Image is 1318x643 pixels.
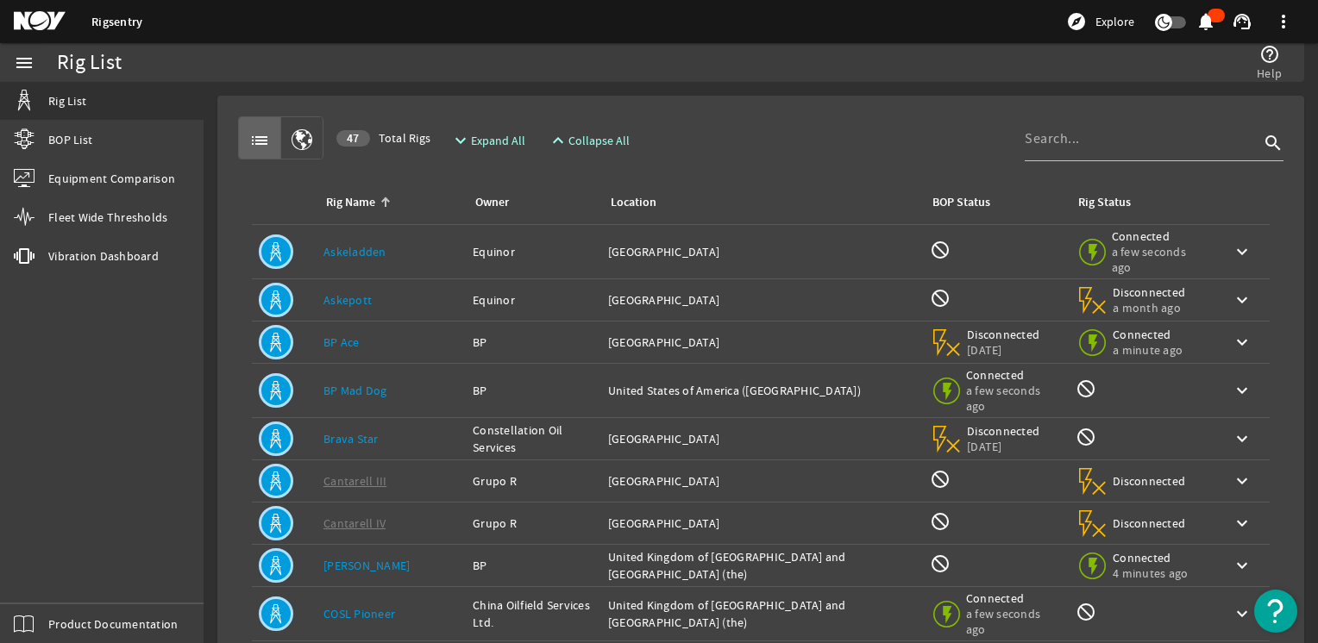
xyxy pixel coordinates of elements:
div: United Kingdom of [GEOGRAPHIC_DATA] and [GEOGRAPHIC_DATA] (the) [608,548,916,583]
a: BP Ace [323,334,360,350]
div: United States of America ([GEOGRAPHIC_DATA]) [608,382,916,399]
i: search [1263,133,1283,153]
div: BP [473,557,594,574]
span: Connected [1113,327,1186,342]
span: a few seconds ago [966,383,1058,414]
span: Disconnected [1113,515,1186,531]
div: Owner [473,193,587,212]
span: Disconnected [1113,284,1186,300]
span: a few seconds ago [966,606,1058,637]
span: 4 minutes ago [1113,565,1188,581]
div: BP [473,382,594,399]
div: BOP Status [932,193,990,212]
div: [GEOGRAPHIC_DATA] [608,515,916,532]
a: BP Mad Dog [323,383,387,398]
mat-icon: BOP Monitoring not available for this rig [930,469,951,490]
div: [GEOGRAPHIC_DATA] [608,472,916,490]
span: Connected [966,367,1058,383]
span: Disconnected [967,423,1040,439]
mat-icon: keyboard_arrow_down [1232,241,1252,262]
div: Equinor [473,291,594,309]
div: [GEOGRAPHIC_DATA] [608,334,916,351]
a: Cantarell III [323,473,386,489]
div: Location [608,193,909,212]
mat-icon: keyboard_arrow_down [1232,428,1252,449]
mat-icon: Rig Monitoring not available for this rig [1076,427,1096,447]
div: China Oilfield Services Ltd. [473,596,594,631]
div: Rig Status [1078,193,1131,212]
span: Connected [1113,550,1188,565]
span: Total Rigs [336,129,430,147]
div: Constellation Oil Services [473,421,594,456]
mat-icon: menu [14,53,35,73]
mat-icon: notifications [1196,11,1216,32]
mat-icon: vibration [14,246,35,266]
div: Rig Name [323,193,452,212]
mat-icon: keyboard_arrow_down [1232,555,1252,576]
div: [GEOGRAPHIC_DATA] [608,243,916,260]
span: BOP List [48,131,92,148]
mat-icon: keyboard_arrow_down [1232,290,1252,310]
span: Vibration Dashboard [48,247,159,265]
span: Explore [1095,13,1134,30]
div: Grupo R [473,472,594,490]
mat-icon: keyboard_arrow_down [1232,380,1252,401]
a: Cantarell IV [323,515,386,531]
span: Product Documentation [48,615,178,633]
mat-icon: BOP Monitoring not available for this rig [930,288,951,309]
mat-icon: expand_more [450,130,464,151]
button: Open Resource Center [1254,590,1297,633]
div: [GEOGRAPHIC_DATA] [608,291,916,309]
mat-icon: BOP Monitoring not available for this rig [930,511,951,532]
div: Rig List [57,54,122,72]
button: Expand All [443,125,532,156]
a: Askeladden [323,244,386,259]
mat-icon: list [249,130,270,151]
div: Location [611,193,656,212]
mat-icon: help_outline [1259,44,1280,65]
mat-icon: expand_less [548,130,562,151]
a: Askepott [323,292,372,308]
input: Search... [1025,128,1259,149]
div: Owner [475,193,509,212]
span: Rig List [48,92,86,109]
mat-icon: Rig Monitoring not available for this rig [1076,378,1096,399]
span: a minute ago [1113,342,1186,358]
div: [GEOGRAPHIC_DATA] [608,430,916,447]
span: a few seconds ago [1112,244,1204,275]
span: Help [1257,65,1282,82]
span: Connected [966,590,1058,606]
div: United Kingdom of [GEOGRAPHIC_DATA] and [GEOGRAPHIC_DATA] (the) [608,596,916,631]
mat-icon: BOP Monitoring not available for this rig [930,240,951,260]
a: [PERSON_NAME] [323,558,410,573]
span: [DATE] [967,342,1040,358]
mat-icon: keyboard_arrow_down [1232,603,1252,624]
a: COSL Pioneer [323,606,395,621]
span: [DATE] [967,439,1040,454]
mat-icon: keyboard_arrow_down [1232,513,1252,534]
a: Rigsentry [91,14,142,30]
mat-icon: Rig Monitoring not available for this rig [1076,602,1096,622]
button: Explore [1059,8,1141,35]
div: Grupo R [473,515,594,532]
span: Fleet Wide Thresholds [48,209,167,226]
mat-icon: BOP Monitoring not available for this rig [930,553,951,574]
span: Expand All [471,132,525,149]
div: Equinor [473,243,594,260]
a: Brava Star [323,431,379,446]
span: Equipment Comparison [48,170,175,187]
span: a month ago [1113,300,1186,315]
mat-icon: keyboard_arrow_down [1232,332,1252,353]
span: Disconnected [1113,473,1186,489]
span: Connected [1112,228,1204,244]
mat-icon: explore [1066,11,1087,32]
div: 47 [336,130,370,147]
mat-icon: support_agent [1232,11,1252,32]
mat-icon: keyboard_arrow_down [1232,471,1252,491]
span: Disconnected [967,327,1040,342]
button: Collapse All [541,125,637,156]
span: Collapse All [568,132,630,149]
div: Rig Name [326,193,375,212]
div: BP [473,334,594,351]
button: more_vert [1263,1,1304,42]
